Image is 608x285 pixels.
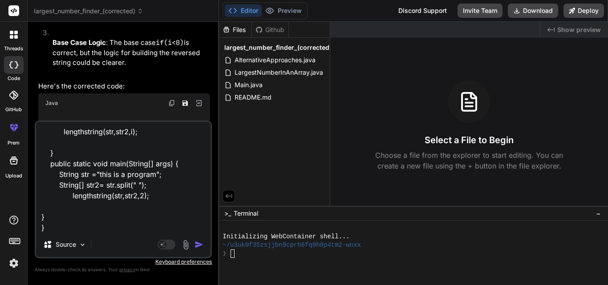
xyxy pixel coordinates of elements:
[225,4,262,17] button: Editor
[223,233,349,241] span: Initializing WebContainer shell...
[594,206,603,221] button: −
[119,267,135,272] span: privacy
[223,249,227,258] span: ❯
[393,4,452,18] div: Discord Support
[38,81,210,92] p: Here's the corrected code:
[219,25,251,34] div: Files
[563,4,604,18] button: Deploy
[35,265,212,274] p: Always double-check its answers. Your in Bind
[195,99,203,107] img: Open in Browser
[45,100,58,107] span: Java
[596,209,601,218] span: −
[458,4,503,18] button: Invite Team
[5,106,22,113] label: GitHub
[5,172,22,180] label: Upload
[6,256,21,271] img: settings
[223,241,361,249] span: ~/u3uk0f35zsjjbn9cprh6fq9h0p4tm2-wnxx
[53,38,106,47] strong: Base Case Logic
[262,4,305,17] button: Preview
[36,122,211,232] textarea: class Main { public static void lengthstring(String str,String str2[], int i){ if(i>str2.length-1...
[168,100,175,107] img: copy
[79,241,86,249] img: Pick Models
[53,38,210,68] p: : The base case is correct, but the logic for building the reversed string could be clearer.
[234,55,316,65] span: AlternativeApproaches.java
[234,209,258,218] span: Terminal
[4,45,23,52] label: threads
[369,150,569,171] p: Choose a file from the explorer to start editing. You can create a new file using the + button in...
[224,43,332,52] span: largest_number_finder_(corrected)
[425,134,514,146] h3: Select a File to Begin
[224,209,231,218] span: >_
[234,92,272,103] span: README.md
[234,80,263,90] span: Main.java
[195,240,203,249] img: icon
[181,240,191,250] img: attachment
[156,38,184,47] code: if(i<0)
[34,7,143,16] span: largest_number_finder_(corrected)
[508,4,558,18] button: Download
[179,97,191,109] button: Save file
[8,139,20,147] label: prem
[8,75,20,82] label: code
[252,25,288,34] div: Github
[557,25,601,34] span: Show preview
[234,67,324,78] span: LargestNumberInAnArray.java
[35,258,212,265] p: Keyboard preferences
[56,240,76,249] p: Source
